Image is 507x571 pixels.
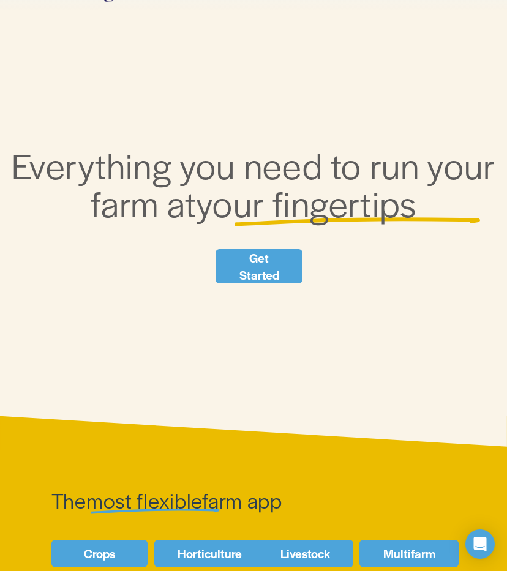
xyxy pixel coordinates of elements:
span: your fingertips [196,178,416,228]
a: Get Started [216,249,302,283]
a: Multifarm [359,540,459,567]
a: Livestock [257,540,353,567]
a: Horticulture [154,540,266,567]
div: Open Intercom Messenger [465,529,495,559]
a: Crops [51,540,148,567]
span: The [51,485,86,515]
span: Everything you need to run your farm at [12,140,504,228]
span: most flexible [86,485,202,515]
span: farm app [202,485,282,515]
